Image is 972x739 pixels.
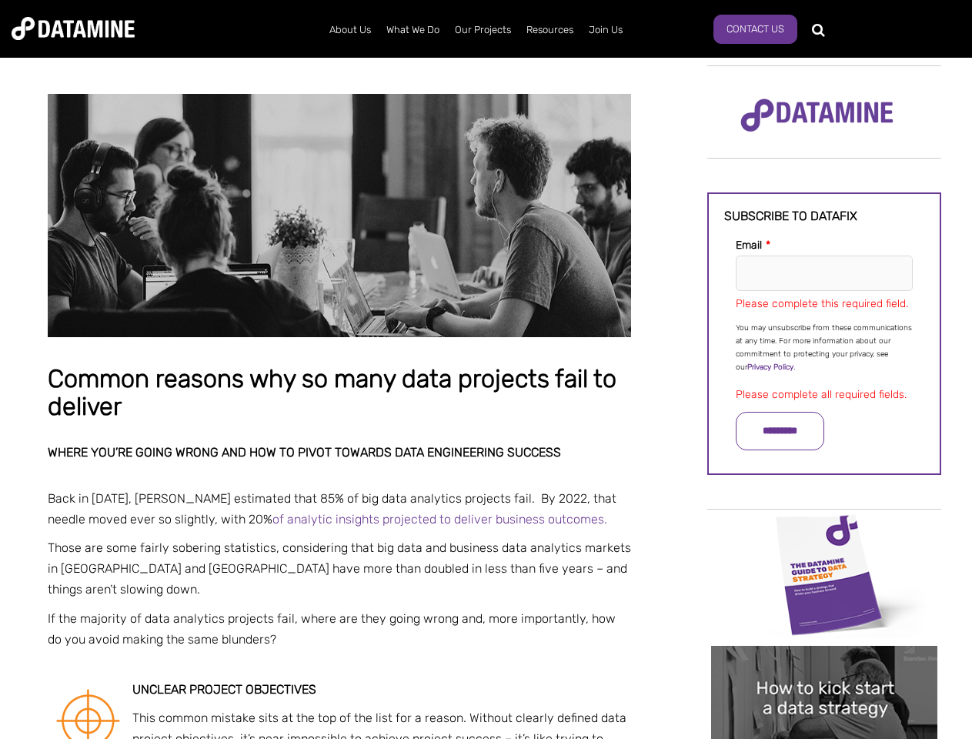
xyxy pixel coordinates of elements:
[48,94,631,337] img: Common reasons why so many data projects fail to deliver
[12,17,135,40] img: Datamine
[272,512,607,527] a: of analytic insights projected to deliver business outcomes.
[447,10,519,50] a: Our Projects
[736,239,762,252] span: Email
[736,322,913,374] p: You may unsubscribe from these communications at any time. For more information about our commitm...
[747,363,793,372] a: Privacy Policy
[132,682,316,697] strong: Unclear project objectives
[581,10,630,50] a: Join Us
[322,10,379,50] a: About Us
[724,209,924,223] h3: Subscribe to datafix
[48,446,631,460] h2: Where you’re going wrong and how to pivot towards data engineering success
[379,10,447,50] a: What We Do
[736,297,908,310] label: Please complete this required field.
[519,10,581,50] a: Resources
[713,15,797,44] a: Contact Us
[711,511,937,638] img: Data Strategy Cover thumbnail
[48,608,631,650] p: If the majority of data analytics projects fail, where are they going wrong and, more importantly...
[736,388,907,401] label: Please complete all required fields.
[730,89,904,142] img: Datamine Logo No Strapline - Purple
[48,537,631,600] p: Those are some fairly sobering statistics, considering that big data and business data analytics ...
[48,366,631,420] h1: Common reasons why so many data projects fail to deliver
[48,488,631,530] p: Back in [DATE], [PERSON_NAME] estimated that 85% of big data analytics projects fail. By 2022, th...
